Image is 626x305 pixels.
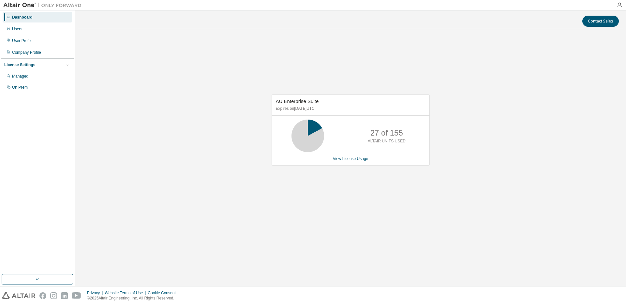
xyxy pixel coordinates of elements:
img: youtube.svg [72,292,81,299]
div: Users [12,26,22,32]
a: View License Usage [333,156,368,161]
div: License Settings [4,62,35,67]
div: Cookie Consent [148,290,179,296]
img: linkedin.svg [61,292,68,299]
div: Company Profile [12,50,41,55]
div: Managed [12,74,28,79]
div: On Prem [12,85,28,90]
img: facebook.svg [39,292,46,299]
img: instagram.svg [50,292,57,299]
p: Expires on [DATE] UTC [276,106,424,111]
div: Dashboard [12,15,33,20]
button: Contact Sales [582,16,619,27]
img: altair_logo.svg [2,292,36,299]
p: © 2025 Altair Engineering, Inc. All Rights Reserved. [87,296,180,301]
div: Privacy [87,290,105,296]
div: Website Terms of Use [105,290,148,296]
p: 27 of 155 [370,127,403,138]
p: ALTAIR UNITS USED [368,138,406,144]
div: User Profile [12,38,33,43]
span: AU Enterprise Suite [276,98,319,104]
img: Altair One [3,2,85,8]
